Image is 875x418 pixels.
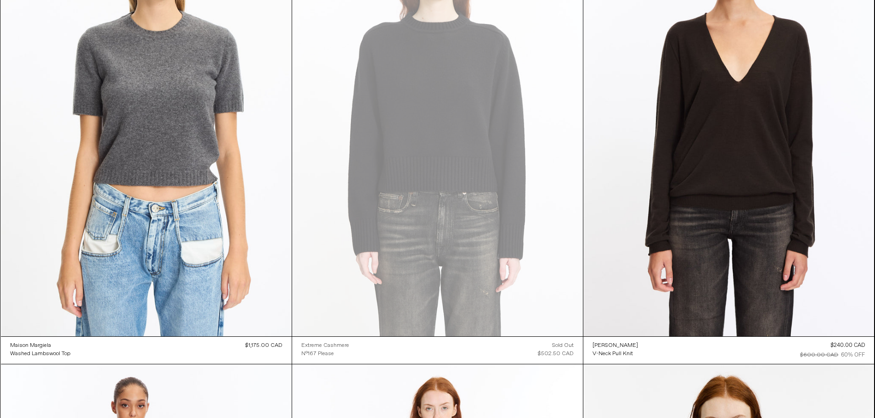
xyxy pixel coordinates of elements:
div: 60% OFF [841,351,865,359]
a: Washed Lambswool Top [10,350,70,358]
div: V-Neck Pull Knit [593,350,633,358]
div: N°167 Please [301,350,334,358]
div: $1,175.00 CAD [245,341,282,350]
a: [PERSON_NAME] [593,341,638,350]
div: Sold out [552,341,574,350]
div: $600.00 CAD [800,351,838,359]
div: $502.50 CAD [538,350,574,358]
a: Maison Margiela [10,341,70,350]
a: N°167 Please [301,350,349,358]
a: V-Neck Pull Knit [593,350,638,358]
a: Extreme Cashmere [301,341,349,350]
div: Maison Margiela [10,342,51,350]
div: $240.00 CAD [830,341,865,350]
